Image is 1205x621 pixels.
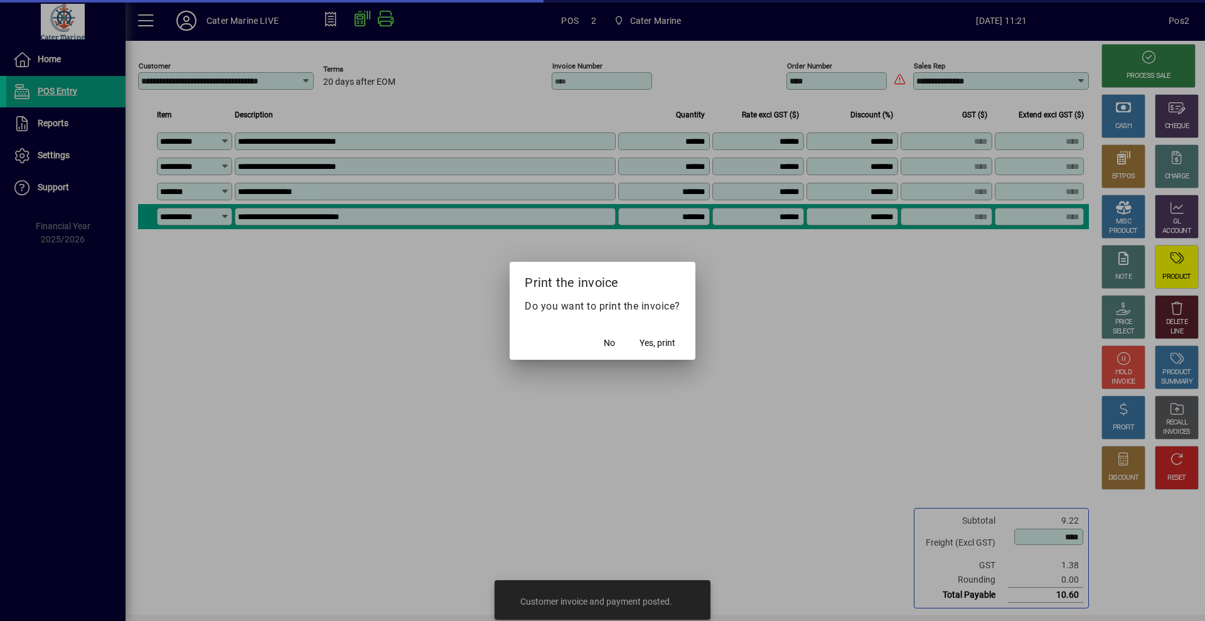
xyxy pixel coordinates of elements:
[635,332,680,355] button: Yes, print
[525,299,680,314] p: Do you want to print the invoice?
[589,332,629,355] button: No
[640,337,675,350] span: Yes, print
[604,337,615,350] span: No
[510,262,695,298] h2: Print the invoice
